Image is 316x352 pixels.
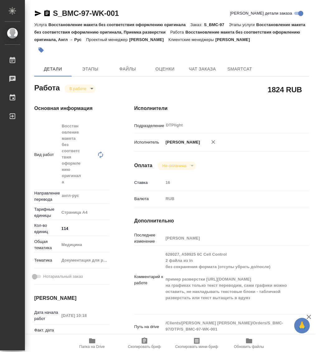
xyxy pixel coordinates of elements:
p: Кол-во единиц [34,222,59,235]
h2: 1824 RUB [268,84,302,95]
input: Пустое поле [163,178,295,187]
p: Восстановление макета без соответствия оформлению оригинала, Приемка разверстки [34,22,305,34]
span: Детали [38,65,68,73]
button: Папка на Drive [66,335,118,352]
button: Обновить файлы [223,335,275,352]
p: Тематика [34,257,59,263]
p: Работа [170,30,186,34]
button: В работе [68,86,88,91]
span: Скопировать бриф [128,345,161,349]
p: Комментарий к работе [134,274,163,286]
div: RUB [163,194,295,204]
p: Восстановление макета без соответствия оформлению оригинала [48,22,190,27]
div: Страница А4 [59,207,116,218]
p: [PERSON_NAME] [163,139,200,145]
p: Вид работ [34,152,59,158]
button: 🙏 [294,318,310,333]
p: Направление перевода [34,190,59,203]
h4: Оплата [134,162,153,169]
p: Услуга [34,22,48,27]
p: Факт. дата начала работ [34,327,59,346]
p: Заказ: [190,22,204,27]
span: Чат заказа [187,65,217,73]
h4: Исполнители [134,105,309,112]
p: Исполнитель [134,139,163,145]
p: Тарифные единицы [34,206,59,219]
button: Добавить тэг [34,43,48,57]
h2: Работа [34,82,60,93]
div: Документация для рег. органов [59,255,116,266]
span: [PERSON_NAME] детали заказа [230,10,292,16]
p: Подразделение [134,123,163,129]
span: Нотариальный заказ [43,273,83,280]
h4: Основная информация [34,105,109,112]
input: Пустое поле [59,311,109,320]
button: Скопировать бриф [118,335,171,352]
h4: Дополнительно [134,217,309,225]
p: Путь на drive [134,324,163,330]
input: Пустое поле [163,234,295,243]
a: S_BMC-97-WK-001 [53,9,119,17]
p: Валюта [134,196,163,202]
div: Медицина [59,240,116,250]
button: Скопировать ссылку [43,10,51,17]
button: Не оплачена [161,163,188,168]
span: Файлы [113,65,143,73]
input: Пустое поле [59,332,109,341]
p: Клиентские менеджеры [168,37,215,42]
p: S_BMC-97 [204,22,229,27]
p: Ставка [134,180,163,186]
span: SmartCat [225,65,255,73]
div: В работе [158,162,196,170]
p: Последнее изменение [134,232,163,245]
p: [PERSON_NAME] [215,37,255,42]
p: Общая тематика [34,239,59,251]
span: Обновить файлы [234,345,264,349]
span: Скопировать мини-бриф [175,345,218,349]
span: Оценки [150,65,180,73]
p: Этапы услуги [229,22,256,27]
span: 🙏 [297,319,307,332]
button: Скопировать ссылку для ЯМессенджера [34,10,42,17]
h4: [PERSON_NAME] [34,295,109,302]
p: Проектный менеджер [86,37,129,42]
textarea: 628027, A59925 6C Cell Control 2 файла из in без сохранения формата (отсупы убрать до/после) прим... [163,249,295,309]
p: [PERSON_NAME] [129,37,168,42]
textarea: /Clients/[PERSON_NAME] [PERSON_NAME]/Orders/S_BMC-97/DTP/S_BMC-97-WK-001 [163,318,295,335]
input: ✎ Введи что-нибудь [59,224,109,233]
span: Этапы [75,65,105,73]
span: Папка на Drive [79,345,105,349]
p: Дата начала работ [34,309,59,322]
button: Скопировать мини-бриф [171,335,223,352]
div: В работе [64,85,96,93]
button: Удалить исполнителя [206,135,220,149]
